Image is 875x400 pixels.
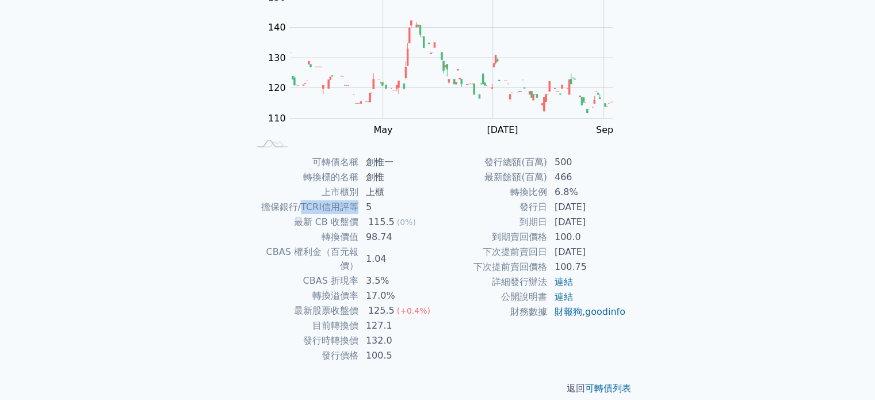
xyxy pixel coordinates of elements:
[548,185,626,200] td: 6.8%
[548,215,626,230] td: [DATE]
[249,230,359,245] td: 轉換價值
[548,304,626,319] td: ,
[359,288,438,303] td: 17.0%
[438,304,548,319] td: 財務數據
[438,170,548,185] td: 最新餘額(百萬)
[235,382,640,395] p: 返回
[268,113,286,124] tspan: 110
[249,215,359,230] td: 最新 CB 收盤價
[438,275,548,289] td: 詳細發行辦法
[359,333,438,348] td: 132.0
[585,306,625,317] a: goodinfo
[249,303,359,318] td: 最新股票收盤價
[249,170,359,185] td: 轉換標的名稱
[397,306,430,315] span: (+0.4%)
[359,318,438,333] td: 127.1
[487,124,518,135] tspan: [DATE]
[555,306,582,317] a: 財報狗
[249,288,359,303] td: 轉換溢價率
[438,230,548,245] td: 到期賣回價格
[359,245,438,273] td: 1.04
[268,22,286,33] tspan: 140
[249,155,359,170] td: 可轉債名稱
[373,124,392,135] tspan: May
[585,383,631,394] a: 可轉債列表
[249,333,359,348] td: 發行時轉換價
[555,276,573,287] a: 連結
[397,218,416,227] span: (0%)
[438,289,548,304] td: 公開說明書
[359,230,438,245] td: 98.74
[548,170,626,185] td: 466
[548,230,626,245] td: 100.0
[438,155,548,170] td: 發行總額(百萬)
[438,200,548,215] td: 發行日
[548,260,626,275] td: 100.75
[548,245,626,260] td: [DATE]
[268,82,286,93] tspan: 120
[438,260,548,275] td: 下次提前賣回價格
[249,348,359,363] td: 發行價格
[249,318,359,333] td: 目前轉換價
[596,124,613,135] tspan: Sep
[555,291,573,302] a: 連結
[359,200,438,215] td: 5
[268,52,286,63] tspan: 130
[359,155,438,170] td: 創惟一
[359,170,438,185] td: 創惟
[548,155,626,170] td: 500
[438,215,548,230] td: 到期日
[817,345,875,400] iframe: Chat Widget
[438,185,548,200] td: 轉換比例
[249,200,359,215] td: 擔保銀行/TCRI信用評等
[438,245,548,260] td: 下次提前賣回日
[249,185,359,200] td: 上市櫃別
[359,185,438,200] td: 上櫃
[366,215,397,229] div: 115.5
[249,245,359,273] td: CBAS 權利金（百元報價）
[366,304,397,318] div: 125.5
[249,273,359,288] td: CBAS 折現率
[359,273,438,288] td: 3.5%
[359,348,438,363] td: 100.5
[548,200,626,215] td: [DATE]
